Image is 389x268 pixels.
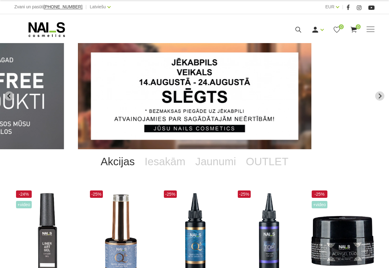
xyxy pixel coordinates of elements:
a: Latviešu [90,3,106,10]
button: Go to last slide [5,91,14,101]
span: +Video [312,201,328,208]
span: -25% [312,190,328,198]
a: 0 [333,26,341,34]
span: 0 [339,24,344,29]
span: +Video [16,201,32,208]
a: [PHONE_NUMBER] [44,5,83,9]
span: -25% [90,190,103,198]
span: -25% [164,190,177,198]
li: 2 of 12 [78,43,311,149]
span: 0 [356,24,361,29]
span: | [86,3,87,11]
a: OUTLET [241,149,293,174]
span: -25% [238,190,251,198]
a: Akcijas [96,149,140,174]
div: Zvani un pasūti [14,3,83,11]
span: [PHONE_NUMBER] [44,4,83,9]
a: Iesakām [140,149,190,174]
span: -24% [16,190,32,198]
span: | [342,3,343,11]
a: 0 [350,26,358,34]
button: Next slide [375,91,384,101]
a: EUR [325,3,334,10]
a: Jaunumi [190,149,241,174]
